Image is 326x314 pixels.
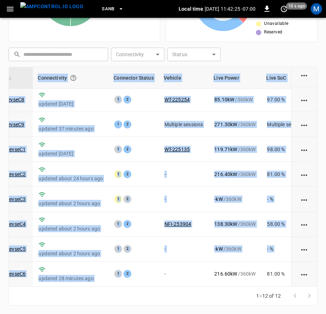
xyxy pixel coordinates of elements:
[214,146,237,153] p: 119.71 kW
[261,237,311,262] td: - %
[38,250,103,257] p: updated about 2 hours ago
[261,212,311,237] td: 58.00 %
[261,67,311,89] th: Live SoC
[214,270,237,277] p: 216.60 kW
[99,2,127,16] button: SanB
[102,5,115,13] span: SanB
[159,237,209,262] td: -
[214,196,256,203] div: / 360 kW
[209,67,261,89] th: Live Power
[261,262,311,287] td: 81.00 %
[214,196,222,203] p: - kW
[38,100,103,107] p: updated [DATE]
[214,220,237,228] p: 138.30 kW
[261,187,311,212] td: - %
[164,147,190,152] a: WT-225135
[300,171,309,178] div: action cell options
[261,137,311,162] td: 98.00 %
[159,162,209,187] td: -
[214,121,256,128] div: / 360 kW
[164,221,191,227] a: NFI-253904
[114,220,122,228] div: 1
[300,146,309,153] div: action cell options
[214,121,237,128] p: 271.30 kW
[300,196,309,203] div: action cell options
[286,2,307,10] span: 10 s ago
[38,225,103,232] p: updated about 2 hours ago
[114,121,122,128] div: 1
[123,96,131,103] div: 2
[38,175,103,182] p: updated about 24 hours ago
[300,96,309,103] div: action cell options
[38,71,104,84] div: Connectivity
[179,5,203,12] p: Local time
[214,171,237,178] p: 216.40 kW
[159,187,209,212] td: -
[214,96,256,103] div: / 360 kW
[109,67,158,89] th: Connector Status
[38,150,103,157] p: updated [DATE]
[214,171,256,178] div: / 360 kW
[159,262,209,287] td: -
[311,3,322,15] div: profile-icon
[261,87,311,112] td: 97.00 %
[256,292,281,299] p: 1–12 of 12
[67,71,80,84] button: Connection between the charger and our software.
[214,245,256,252] div: / 360 kW
[123,145,131,153] div: 2
[261,112,311,137] td: Multiple sessions
[38,275,103,282] p: updated 28 minutes ago
[214,245,222,252] p: - kW
[300,121,309,128] div: action cell options
[114,145,122,153] div: 1
[261,162,311,187] td: 81.00 %
[114,170,122,178] div: 1
[159,112,209,137] td: Multiple sessions
[114,270,122,278] div: 1
[123,270,131,278] div: 2
[114,96,122,103] div: 1
[205,5,256,12] p: [DATE] 11:42:25 -07:00
[278,3,290,15] button: set refresh interval
[114,195,122,203] div: 1
[300,270,309,277] div: action cell options
[214,96,234,103] p: 85.10 kW
[214,220,256,228] div: / 360 kW
[300,71,309,78] div: action cell options
[38,200,103,207] p: updated about 2 hours ago
[159,67,209,89] th: Vehicle
[38,125,103,132] p: updated 37 minutes ago
[164,97,190,102] a: WT-225254
[300,245,309,252] div: action cell options
[123,121,131,128] div: 2
[300,220,309,228] div: action cell options
[123,220,131,228] div: 2
[214,146,256,153] div: / 360 kW
[123,170,131,178] div: 2
[123,195,131,203] div: 2
[214,270,256,277] div: / 360 kW
[264,20,288,27] span: Unavailable
[114,245,122,253] div: 1
[20,2,83,11] img: ampcontrol.io logo
[264,29,282,36] span: Reserved
[123,245,131,253] div: 2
